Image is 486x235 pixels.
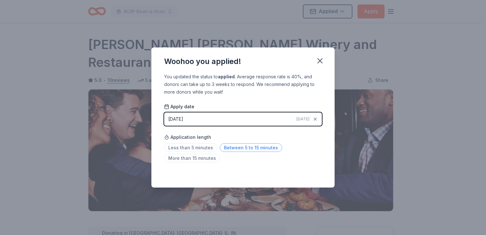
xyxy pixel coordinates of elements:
div: [DATE] [168,115,183,123]
span: More than 15 minutes [164,154,220,162]
span: Between 5 to 15 minutes [220,143,282,152]
span: Apply date [164,103,194,110]
div: Woohoo you applied! [164,56,241,67]
b: applied [218,74,235,79]
span: Less than 5 minutes [164,143,217,152]
span: Application length [164,133,211,141]
span: [DATE] [296,117,309,122]
button: [DATE][DATE] [164,112,322,126]
div: You updated the status to . Average response rate is 40%, and donors can take up to 3 weeks to re... [164,73,322,96]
